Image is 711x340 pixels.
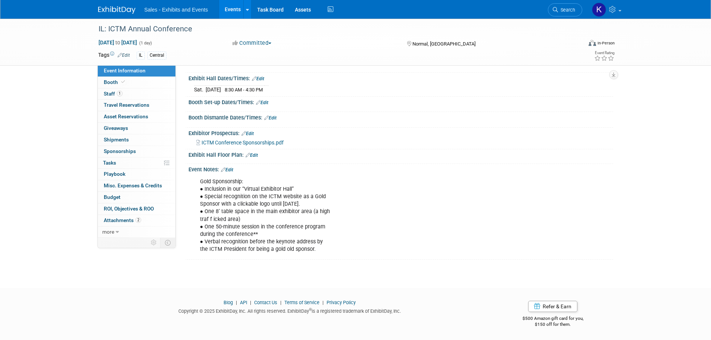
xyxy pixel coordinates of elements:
span: Sales - Exhibits and Events [144,7,208,13]
a: ROI, Objectives & ROO [98,203,175,215]
a: Privacy Policy [327,300,356,305]
button: Committed [230,39,274,47]
a: Travel Reservations [98,100,175,111]
td: Toggle Event Tabs [160,238,175,247]
div: Event Rating [594,51,614,55]
div: Exhibitor Prospectus: [188,128,613,137]
div: Central [147,52,166,59]
div: Exhibit Hall Dates/Times: [188,73,613,82]
span: [DATE] [DATE] [98,39,137,46]
a: Contact Us [254,300,277,305]
span: to [114,40,121,46]
div: Event Format [538,39,615,50]
span: more [102,229,114,235]
div: $500 Amazon gift card for you, [493,311,613,328]
a: Search [548,3,582,16]
a: Tasks [98,157,175,169]
a: Edit [221,167,233,172]
a: Refer & Earn [528,301,577,312]
a: Event Information [98,65,175,77]
span: | [321,300,325,305]
td: [DATE] [206,85,221,93]
span: | [278,300,283,305]
span: (1 day) [138,41,152,46]
div: Exhibit Hall Floor Plan: [188,149,613,159]
a: Sponsorships [98,146,175,157]
a: Misc. Expenses & Credits [98,180,175,191]
a: Blog [224,300,233,305]
span: Booth [104,79,127,85]
td: Tags [98,51,130,60]
span: ROI, Objectives & ROO [104,206,154,212]
span: Tasks [103,160,116,166]
a: API [240,300,247,305]
img: Format-Inperson.png [589,40,596,46]
img: ExhibitDay [98,6,135,14]
span: Search [558,7,575,13]
div: IL [137,52,145,59]
a: Terms of Service [284,300,319,305]
a: more [98,227,175,238]
span: 2 [135,217,141,223]
span: Shipments [104,137,129,143]
span: Normal, [GEOGRAPHIC_DATA] [412,41,475,47]
span: 8:30 AM - 4:30 PM [225,87,263,93]
span: Giveaways [104,125,128,131]
img: Kara Haven [592,3,606,17]
div: Booth Set-up Dates/Times: [188,97,613,106]
div: Booth Dismantle Dates/Times: [188,112,613,122]
a: Edit [241,131,254,136]
span: Sponsorships [104,148,136,154]
a: Edit [246,153,258,158]
div: Gold Sponsorship: ● Inclusion in our “Virtual Exhibitor Hall” ● Special recognition on the ICTM w... [195,174,531,257]
a: Attachments2 [98,215,175,226]
span: Misc. Expenses & Credits [104,183,162,188]
a: Booth [98,77,175,88]
a: Giveaways [98,123,175,134]
span: Attachments [104,217,141,223]
span: ICTM Conference Sponsorships.pdf [202,140,284,146]
a: Asset Reservations [98,111,175,122]
td: Sat. [194,85,206,93]
a: Playbook [98,169,175,180]
div: Event Notes: [188,164,613,174]
span: Travel Reservations [104,102,149,108]
a: Budget [98,192,175,203]
span: Playbook [104,171,125,177]
span: 1 [117,91,122,96]
span: | [248,300,253,305]
td: Personalize Event Tab Strip [147,238,160,247]
span: Staff [104,91,122,97]
a: Shipments [98,134,175,146]
span: | [234,300,239,305]
a: Edit [118,53,130,58]
a: Edit [256,100,268,105]
div: $150 off for them. [493,321,613,328]
a: Edit [264,115,277,121]
sup: ® [309,308,312,312]
div: IL: ICTM Annual Conference [96,22,571,36]
a: ICTM Conference Sponsorships.pdf [196,140,284,146]
div: Copyright © 2025 ExhibitDay, Inc. All rights reserved. ExhibitDay is a registered trademark of Ex... [98,306,482,315]
span: Asset Reservations [104,113,148,119]
span: Budget [104,194,121,200]
span: Event Information [104,68,146,74]
a: Staff1 [98,88,175,100]
a: Edit [252,76,264,81]
div: In-Person [597,40,615,46]
i: Booth reservation complete [121,80,125,84]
